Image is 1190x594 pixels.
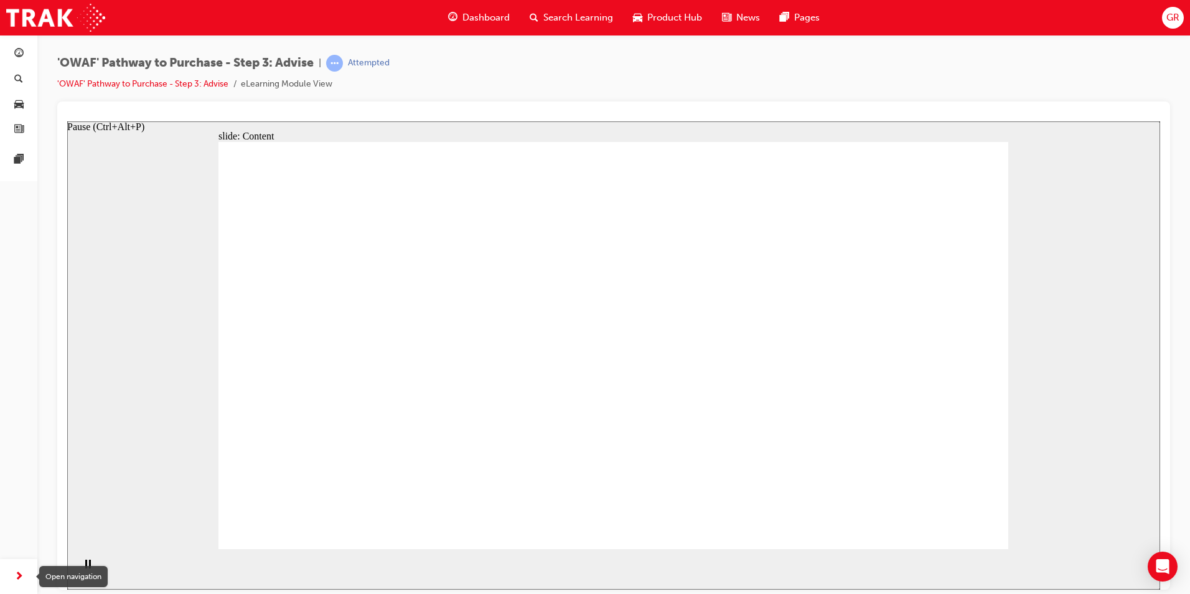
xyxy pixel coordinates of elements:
[39,566,108,587] div: Open navigation
[14,154,24,166] span: pages-icon
[736,11,760,25] span: News
[14,99,24,110] span: car-icon
[462,11,510,25] span: Dashboard
[6,4,105,32] img: Trak
[1166,11,1179,25] span: GR
[14,49,24,60] span: guage-icon
[14,125,24,136] span: news-icon
[326,55,343,72] span: learningRecordVerb_ATTEMPT-icon
[633,10,642,26] span: car-icon
[14,569,24,585] span: next-icon
[1148,552,1178,582] div: Open Intercom Messenger
[57,56,314,70] span: 'OWAF' Pathway to Purchase - Step 3: Advise
[57,78,228,89] a: 'OWAF' Pathway to Purchase - Step 3: Advise
[770,5,830,31] a: pages-iconPages
[6,438,27,459] button: Pause (Ctrl+Alt+P)
[780,10,789,26] span: pages-icon
[794,11,820,25] span: Pages
[348,57,390,69] div: Attempted
[712,5,770,31] a: news-iconNews
[448,10,457,26] span: guage-icon
[1162,7,1184,29] button: GR
[722,10,731,26] span: news-icon
[647,11,702,25] span: Product Hub
[530,10,538,26] span: search-icon
[6,428,27,468] div: playback controls
[241,77,332,92] li: eLearning Module View
[543,11,613,25] span: Search Learning
[520,5,623,31] a: search-iconSearch Learning
[14,74,23,85] span: search-icon
[438,5,520,31] a: guage-iconDashboard
[319,56,321,70] span: |
[623,5,712,31] a: car-iconProduct Hub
